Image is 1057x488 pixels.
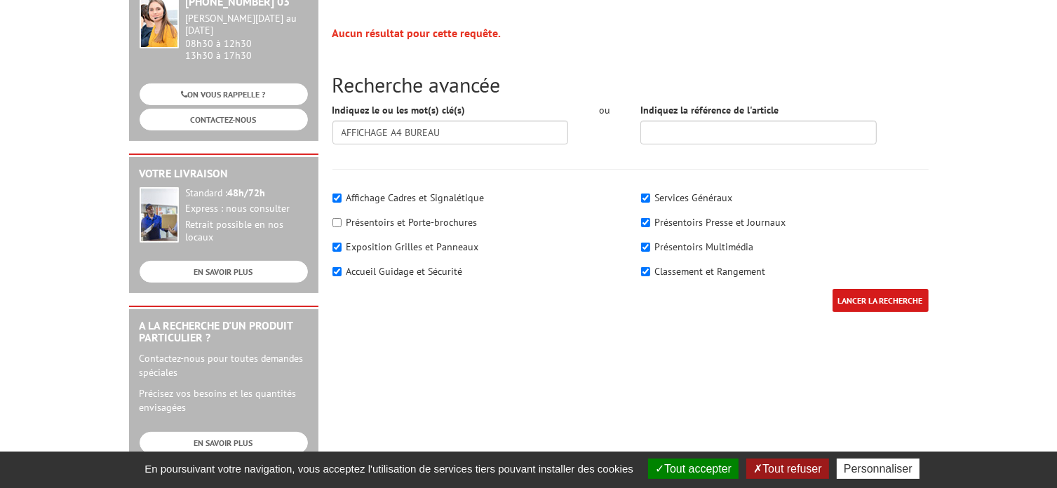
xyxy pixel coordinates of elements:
[140,168,308,180] h2: Votre livraison
[140,109,308,130] a: CONTACTEZ-NOUS
[140,261,308,283] a: EN SAVOIR PLUS
[641,218,650,227] input: Présentoirs Presse et Journaux
[140,187,179,243] img: widget-livraison.jpg
[346,216,478,229] label: Présentoirs et Porte-brochures
[186,219,308,244] div: Retrait possible en nos locaux
[228,187,266,199] strong: 48h/72h
[346,265,463,278] label: Accueil Guidage et Sécurité
[640,103,779,117] label: Indiquez la référence de l'article
[140,83,308,105] a: ON VOUS RAPPELLE ?
[332,26,501,40] strong: Aucun résultat pour cette requête.
[346,191,485,204] label: Affichage Cadres et Signalétique
[332,103,466,117] label: Indiquez le ou les mot(s) clé(s)
[332,73,929,96] h2: Recherche avancée
[140,320,308,344] h2: A la recherche d'un produit particulier ?
[186,13,308,36] div: [PERSON_NAME][DATE] au [DATE]
[648,459,739,479] button: Tout accepter
[655,240,754,253] label: Présentoirs Multimédia
[641,243,650,252] input: Présentoirs Multimédia
[655,216,786,229] label: Présentoirs Presse et Journaux
[186,203,308,215] div: Express : nous consulter
[140,351,308,379] p: Contactez-nous pour toutes demandes spéciales
[332,218,342,227] input: Présentoirs et Porte-brochures
[655,191,733,204] label: Services Généraux
[137,463,640,475] span: En poursuivant votre navigation, vous acceptez l'utilisation de services tiers pouvant installer ...
[655,265,766,278] label: Classement et Rangement
[332,194,342,203] input: Affichage Cadres et Signalétique
[332,243,342,252] input: Exposition Grilles et Panneaux
[641,267,650,276] input: Classement et Rangement
[186,187,308,200] div: Standard :
[186,13,308,61] div: 08h30 à 12h30 13h30 à 17h30
[641,194,650,203] input: Services Généraux
[589,103,619,117] div: ou
[346,240,479,253] label: Exposition Grilles et Panneaux
[746,459,828,479] button: Tout refuser
[833,289,929,312] input: LANCER LA RECHERCHE
[332,267,342,276] input: Accueil Guidage et Sécurité
[837,459,920,479] button: Personnaliser (fenêtre modale)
